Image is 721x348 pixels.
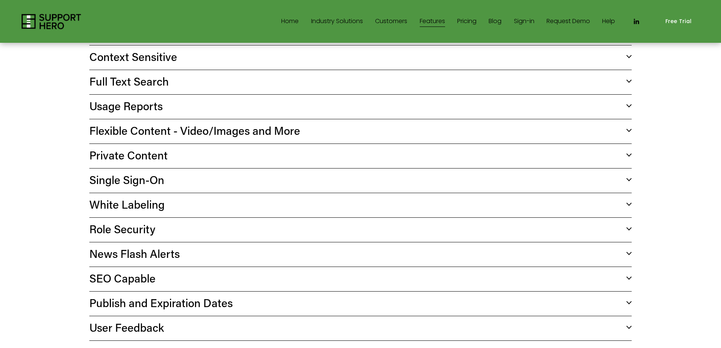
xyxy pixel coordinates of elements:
[89,246,626,261] span: News Flash Alerts
[457,16,477,28] a: Pricing
[514,16,534,28] a: Sign-in
[89,218,632,242] button: Role Security
[89,95,632,119] button: Usage Reports
[89,197,626,212] span: White Labeling
[89,172,626,187] span: Single Sign-On
[89,144,632,168] button: Private Content
[311,16,363,27] span: Industry Solutions
[89,295,626,310] span: Publish and Expiration Dates
[89,45,632,70] button: Context Sensitive
[632,18,640,25] a: LinkedIn
[89,292,632,316] button: Publish and Expiration Dates
[89,320,626,335] span: User Feedback
[89,49,626,64] span: Context Sensitive
[89,222,626,236] span: Role Security
[602,16,615,28] a: Help
[89,70,632,94] button: Full Text Search
[89,119,632,144] button: Flexible Content - Video/Images and More
[89,148,626,162] span: Private Content
[22,14,81,29] img: Support Hero
[420,16,445,28] a: Features
[547,16,590,28] a: Request Demo
[89,169,632,193] button: Single Sign-On
[311,16,363,28] a: folder dropdown
[89,123,626,138] span: Flexible Content - Video/Images and More
[89,267,632,291] button: SEO Capable
[89,316,632,340] button: User Feedback
[89,74,626,89] span: Full Text Search
[657,13,699,30] a: Free Trial
[375,16,407,28] a: Customers
[89,271,626,286] span: SEO Capable
[281,16,299,28] a: Home
[89,193,632,217] button: White Labeling
[89,98,626,113] span: Usage Reports
[489,16,501,28] a: Blog
[89,242,632,267] button: News Flash Alerts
